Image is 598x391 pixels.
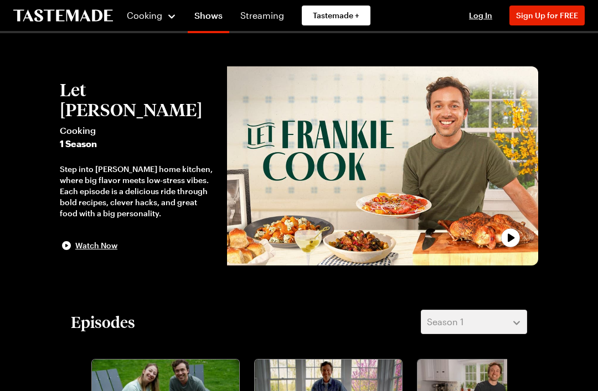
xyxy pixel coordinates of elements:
[516,11,578,20] span: Sign Up for FREE
[127,10,162,20] span: Cooking
[509,6,585,25] button: Sign Up for FREE
[60,137,216,150] span: 1 Season
[427,315,463,329] span: Season 1
[421,310,527,334] button: Season 1
[227,66,538,265] img: Let Frankie Cook
[188,2,229,33] a: Shows
[126,2,177,29] button: Cooking
[60,80,216,252] button: Let [PERSON_NAME]Cooking1 SeasonStep into [PERSON_NAME] home kitchen, where big flavor meets low-...
[60,80,216,119] h2: Let [PERSON_NAME]
[469,11,492,20] span: Log In
[75,240,117,251] span: Watch Now
[60,124,216,137] span: Cooking
[302,6,370,25] a: Tastemade +
[13,9,113,22] a: To Tastemade Home Page
[458,10,503,21] button: Log In
[60,164,216,219] div: Step into [PERSON_NAME] home kitchen, where big flavor meets low-stress vibes. Each episode is a ...
[313,10,359,21] span: Tastemade +
[227,66,538,265] button: play trailer
[71,312,135,332] h2: Episodes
